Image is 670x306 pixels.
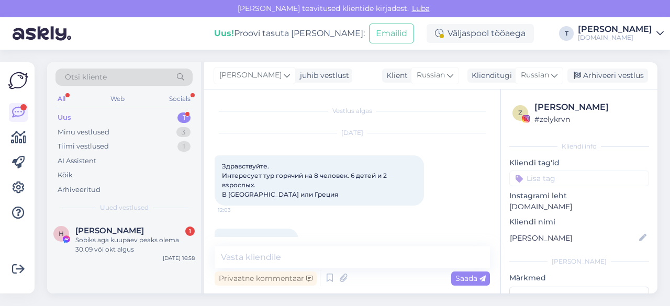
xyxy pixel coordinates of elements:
span: Otsi kliente [65,72,107,83]
div: [DOMAIN_NAME] [578,33,652,42]
p: Märkmed [509,273,649,284]
div: AI Assistent [58,156,96,166]
div: Arhiveeri vestlus [567,69,648,83]
span: [PERSON_NAME] [219,70,282,81]
p: [DOMAIN_NAME] [509,201,649,212]
div: Tiimi vestlused [58,141,109,152]
div: Privaatne kommentaar [215,271,317,286]
p: Kliendi nimi [509,217,649,228]
div: Arhiveeritud [58,185,100,195]
div: Minu vestlused [58,127,109,138]
div: Vestlus algas [215,106,490,116]
div: juhib vestlust [296,70,349,81]
div: T [559,26,574,41]
span: Helga Palmsalu [75,226,144,235]
span: z [518,109,522,117]
div: Kliendi info [509,142,649,151]
div: All [55,92,68,106]
p: Kliendi tag'id [509,157,649,168]
b: Uus! [214,28,234,38]
div: Web [108,92,127,106]
span: Russian [521,70,549,81]
p: Instagrami leht [509,190,649,201]
img: Askly Logo [8,71,28,90]
div: 1 [177,112,191,123]
span: Uued vestlused [100,203,149,212]
div: [PERSON_NAME] [578,25,652,33]
div: Klienditugi [467,70,512,81]
div: [PERSON_NAME] [509,257,649,266]
div: 3 [176,127,191,138]
div: [DATE] [215,128,490,138]
div: Klient [382,70,408,81]
span: 12:03 [218,206,257,214]
div: 1 [185,226,195,236]
span: Russian [417,70,445,81]
div: Kõik [58,170,73,180]
span: Luba [409,4,433,13]
button: Emailid [369,24,414,43]
div: Uus [58,112,71,123]
div: [DATE] 16:58 [163,254,195,262]
div: 1 [177,141,191,152]
span: H [59,230,64,237]
div: Socials [167,92,193,106]
div: # zelykrvn [534,114,646,125]
a: [PERSON_NAME][DOMAIN_NAME] [578,25,664,42]
span: Здравствуйте. Интересует тур горячий на 8 человек. 6 детей и 2 взрослых. В [GEOGRAPHIC_DATA] или ... [222,162,388,198]
input: Lisa tag [509,171,649,186]
div: Proovi tasuta [PERSON_NAME]: [214,27,365,40]
div: [PERSON_NAME] [534,101,646,114]
input: Lisa nimi [510,232,637,244]
span: Saada [455,274,486,283]
div: Väljaspool tööaega [427,24,534,43]
span: Бюджетный вариант [222,235,291,243]
div: Sobiks aga kuupäev peaks olema 30.09 või okt algus [75,235,195,254]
